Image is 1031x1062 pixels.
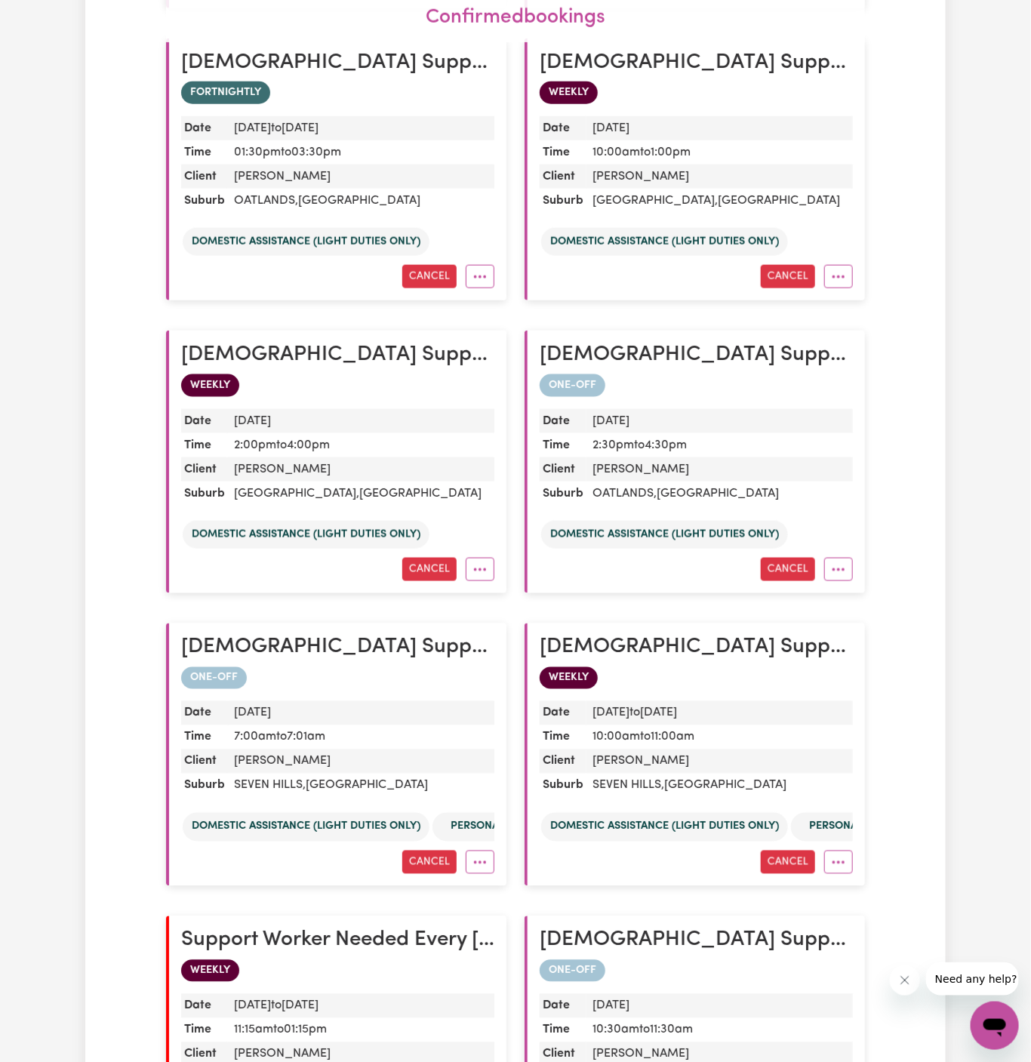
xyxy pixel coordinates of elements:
[181,636,494,661] h2: Female Support Worker Needed Every Monday And Friday In Seven Hills, NSW
[540,409,586,433] dt: Date
[402,265,457,288] button: Cancel
[181,457,228,482] dt: Client
[228,774,494,798] dd: SEVEN HILLS , [GEOGRAPHIC_DATA]
[228,409,494,433] dd: [DATE]
[540,343,853,368] h2: Female Support Worker Needed Every Fortnight Thursday In Oatlands, NSW
[183,228,429,257] li: Domestic assistance (light duties only)
[586,750,853,774] dd: [PERSON_NAME]
[181,667,494,690] div: one-off booking
[228,433,494,457] dd: 2:00pm to 4:00pm
[890,965,920,996] iframe: Close message
[541,521,788,549] li: Domestic assistance (light duties only)
[586,482,853,506] dd: OATLANDS , [GEOGRAPHIC_DATA]
[791,813,912,842] li: Personal care
[586,189,853,213] dd: [GEOGRAPHIC_DATA] , [GEOGRAPHIC_DATA]
[181,960,239,983] span: WEEKLY
[432,813,553,842] li: Personal care
[181,750,228,774] dt: Client
[541,813,788,842] li: Domestic assistance (light duties only)
[824,851,853,874] button: More options
[181,701,228,725] dt: Date
[181,116,228,140] dt: Date
[228,116,494,140] dd: [DATE]
[761,265,815,288] button: Cancel
[540,774,586,798] dt: Suburb
[926,962,1019,996] iframe: Message from company
[181,165,228,189] dt: Client
[586,1018,853,1042] dd: 10:30am to 11:30am
[540,750,586,774] dt: Client
[540,82,598,104] span: WEEKLY
[761,558,815,581] button: Cancel
[540,51,853,76] h2: Female Support Worker Needed In Baulkham Hills, NSW
[181,374,239,397] span: WEEKLY
[540,667,853,690] div: WEEKLY booking
[228,457,494,482] dd: [PERSON_NAME]
[586,725,853,750] dd: 10:00am to 11:00am
[228,994,494,1018] dd: [DATE]
[540,636,853,661] h2: Female Support Worker Needed Every Monday And Friday In Seven Hills, NSW
[402,851,457,874] button: Cancel
[540,667,598,690] span: WEEKLY
[540,482,586,506] dt: Suburb
[181,928,494,954] h2: Support Worker Needed Every Tuesday And Thursday In Seven Hills, NSW
[181,374,494,397] div: WEEKLY booking
[586,165,853,189] dd: [PERSON_NAME]
[540,725,586,750] dt: Time
[761,851,815,874] button: Cancel
[228,725,494,750] dd: 7:00am to 7:01am
[540,960,605,983] span: ONE-OFF
[181,482,228,506] dt: Suburb
[172,6,859,30] h2: confirmed bookings
[540,433,586,457] dt: Time
[181,994,228,1018] dt: Date
[540,994,586,1018] dt: Date
[540,701,586,725] dt: Date
[181,82,270,104] span: FORTNIGHTLY
[540,189,586,213] dt: Suburb
[586,994,853,1018] dd: [DATE]
[181,960,494,983] div: WEEKLY booking
[181,667,247,690] span: ONE-OFF
[540,1018,586,1042] dt: Time
[228,1018,494,1042] dd: 11:15am to 01:15pm
[181,409,228,433] dt: Date
[586,116,853,140] dd: [DATE]
[540,928,853,954] h2: Female Support Worker Needed In Baulkham Hills, NSW
[181,82,494,104] div: FORTNIGHTLY booking
[181,725,228,750] dt: Time
[181,1018,228,1042] dt: Time
[540,140,586,165] dt: Time
[540,374,853,397] div: one-off booking
[629,707,677,719] span: to [DATE]
[181,140,228,165] dt: Time
[540,165,586,189] dt: Client
[824,265,853,288] button: More options
[402,558,457,581] button: Cancel
[541,228,788,257] li: Domestic assistance (light duties only)
[181,774,228,798] dt: Suburb
[228,482,494,506] dd: [GEOGRAPHIC_DATA] , [GEOGRAPHIC_DATA]
[466,558,494,581] button: More options
[228,189,494,213] dd: OATLANDS , [GEOGRAPHIC_DATA]
[540,374,605,397] span: ONE-OFF
[466,851,494,874] button: More options
[228,140,494,165] dd: 01:30pm to 03:30pm
[228,165,494,189] dd: [PERSON_NAME]
[271,1000,319,1012] span: to [DATE]
[271,122,319,134] span: to [DATE]
[586,774,853,798] dd: SEVEN HILLS , [GEOGRAPHIC_DATA]
[181,51,494,76] h2: Female Support Worker Needed Every Fortnight Thursday In Oatlands, NSW
[586,701,853,725] dd: [DATE]
[586,140,853,165] dd: 10:00am to 1:00pm
[183,521,429,549] li: Domestic assistance (light duties only)
[586,433,853,457] dd: 2:30pm to 4:30pm
[540,457,586,482] dt: Client
[466,265,494,288] button: More options
[540,116,586,140] dt: Date
[824,558,853,581] button: More options
[183,813,429,842] li: Domestic assistance (light duties only)
[971,1002,1019,1050] iframe: Button to launch messaging window
[181,433,228,457] dt: Time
